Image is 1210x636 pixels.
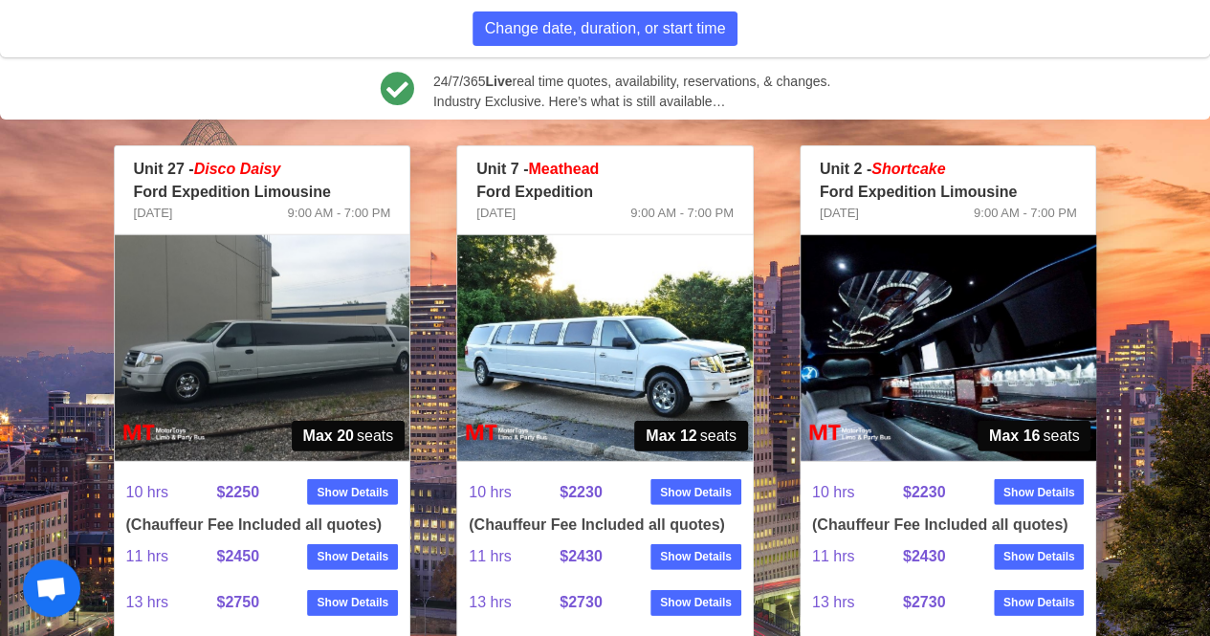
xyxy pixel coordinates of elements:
strong: Show Details [660,484,732,501]
p: Ford Expedition Limousine [134,181,391,204]
span: 11 hrs [812,534,903,580]
em: Shortcake [871,161,945,177]
strong: Show Details [1003,594,1075,611]
span: 11 hrs [126,534,217,580]
strong: Show Details [1003,484,1075,501]
h4: (Chauffeur Fee Included all quotes) [469,515,741,534]
b: Live [485,74,512,89]
strong: $2230 [903,484,946,500]
span: [DATE] [476,204,516,223]
strong: Show Details [660,594,732,611]
span: seats [978,421,1091,451]
strong: $2750 [216,594,259,610]
p: Ford Expedition [476,181,734,204]
span: [DATE] [820,204,859,223]
img: 02%2002.jpg [801,235,1096,461]
span: 13 hrs [812,580,903,625]
span: 9:00 AM - 7:00 PM [974,204,1077,223]
img: 07%2001.jpg [457,235,753,461]
strong: Max 16 [989,425,1040,448]
span: Change date, duration, or start time [485,17,726,40]
span: Industry Exclusive. Here’s what is still available… [433,92,830,112]
strong: Show Details [317,484,388,501]
strong: Show Details [660,548,732,565]
button: Change date, duration, or start time [473,11,738,46]
strong: Show Details [1003,548,1075,565]
strong: Max 20 [303,425,354,448]
strong: Show Details [317,548,388,565]
span: 10 hrs [469,470,560,515]
h4: (Chauffeur Fee Included all quotes) [126,515,399,534]
p: Ford Expedition Limousine [820,181,1077,204]
span: Meathead [528,161,599,177]
span: [DATE] [134,204,173,223]
img: 27%2001.jpg [115,235,410,461]
strong: $2730 [560,594,603,610]
strong: $2230 [560,484,603,500]
strong: Max 12 [646,425,696,448]
h4: (Chauffeur Fee Included all quotes) [812,515,1085,534]
span: 10 hrs [126,470,217,515]
strong: Show Details [317,594,388,611]
strong: $2430 [903,548,946,564]
strong: $2250 [216,484,259,500]
span: 13 hrs [126,580,217,625]
span: 11 hrs [469,534,560,580]
span: seats [292,421,406,451]
span: 10 hrs [812,470,903,515]
span: 9:00 AM - 7:00 PM [630,204,734,223]
p: Unit 27 - [134,158,391,181]
p: Unit 2 - [820,158,1077,181]
div: Open chat [23,559,80,617]
span: 13 hrs [469,580,560,625]
strong: $2430 [560,548,603,564]
span: 24/7/365 real time quotes, availability, reservations, & changes. [433,72,830,92]
p: Unit 7 - [476,158,734,181]
strong: $2730 [903,594,946,610]
span: 9:00 AM - 7:00 PM [287,204,390,223]
em: Disco Daisy [194,161,281,177]
span: seats [634,421,748,451]
strong: $2450 [216,548,259,564]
